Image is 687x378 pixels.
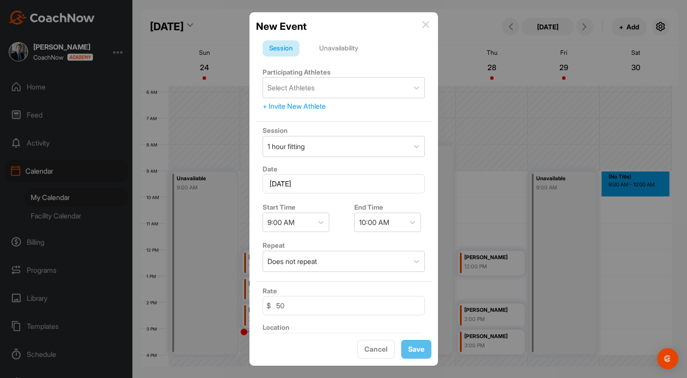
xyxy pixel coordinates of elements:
button: Cancel [357,340,395,359]
div: Unavailability [313,40,365,57]
label: Rate [263,287,277,295]
div: Open Intercom Messenger [657,348,678,369]
div: 9:00 AM [267,217,295,228]
div: Session [263,40,299,57]
label: Location [263,323,289,332]
button: Save [401,340,431,359]
div: 10:00 AM [359,217,389,228]
label: End Time [354,203,383,211]
div: Select Athletes [267,82,315,93]
input: 0 [263,296,425,315]
label: Date [263,165,278,173]
label: Participating Athletes [263,68,331,76]
label: Start Time [263,203,295,211]
div: + Invite New Athlete [263,101,425,111]
input: Select Date [263,174,425,193]
label: Session [263,126,288,135]
img: info [422,21,429,28]
label: Repeat [263,241,285,250]
span: $ [267,300,271,311]
div: 1 hour fitting [267,141,305,152]
h2: New Event [256,19,306,34]
div: Does not repeat [267,256,317,267]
